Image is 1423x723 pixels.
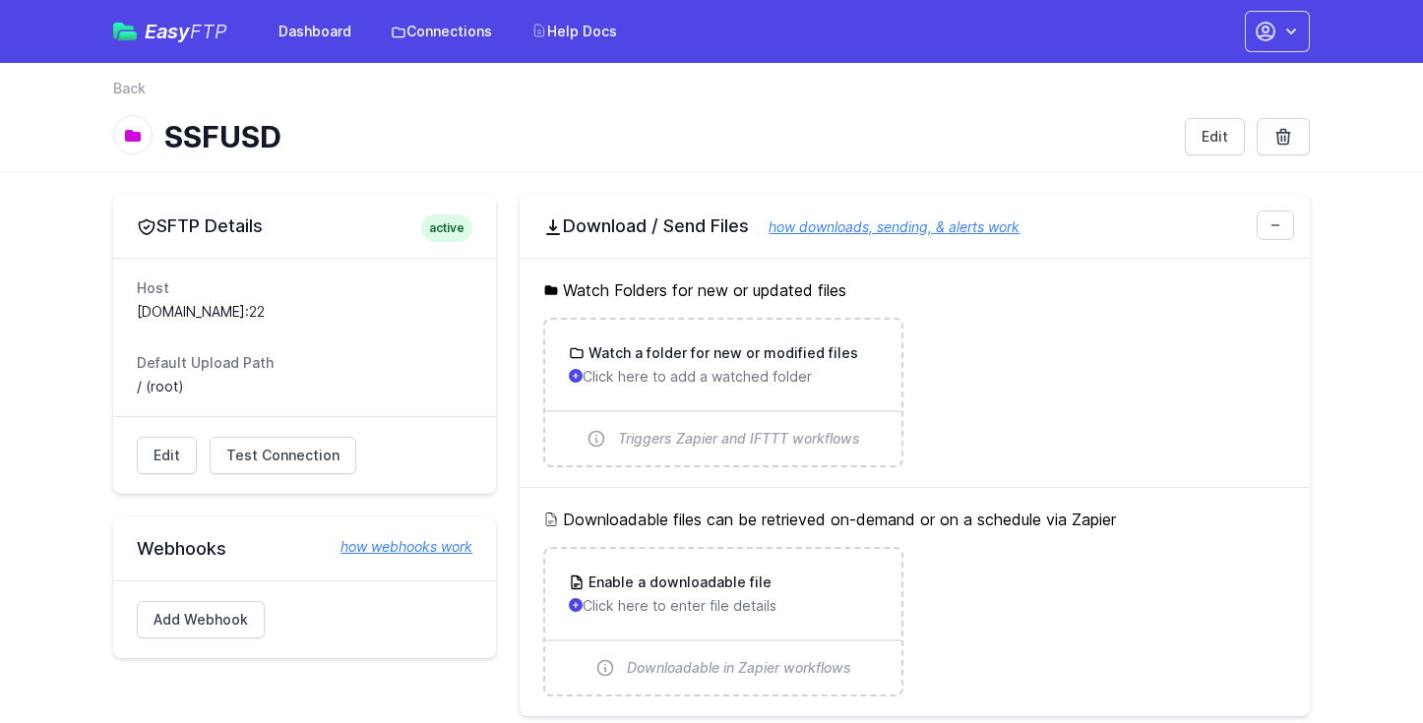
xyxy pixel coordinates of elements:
[543,214,1286,238] h2: Download / Send Files
[585,572,772,592] h3: Enable a downloadable file
[190,20,227,43] span: FTP
[749,218,1020,235] a: how downloads, sending, & alerts work
[137,377,472,396] dd: / (root)
[543,508,1286,531] h5: Downloadable files can be retrieved on-demand or on a schedule via Zapier
[520,14,629,49] a: Help Docs
[379,14,504,49] a: Connections
[113,79,1310,110] nav: Breadcrumb
[627,658,851,678] span: Downloadable in Zapier workflows
[545,320,900,465] a: Watch a folder for new or modified files Click here to add a watched folder Triggers Zapier and I...
[421,214,472,242] span: active
[137,537,472,561] h2: Webhooks
[113,79,146,98] a: Back
[618,429,860,449] span: Triggers Zapier and IFTTT workflows
[543,278,1286,302] h5: Watch Folders for new or updated files
[137,214,472,238] h2: SFTP Details
[164,119,1169,154] h1: SSFUSD
[137,278,472,298] dt: Host
[569,596,877,616] p: Click here to enter file details
[545,549,900,694] a: Enable a downloadable file Click here to enter file details Downloadable in Zapier workflows
[1185,118,1245,155] a: Edit
[585,343,858,363] h3: Watch a folder for new or modified files
[137,302,472,322] dd: [DOMAIN_NAME]:22
[137,353,472,373] dt: Default Upload Path
[569,367,877,387] p: Click here to add a watched folder
[137,601,265,638] a: Add Webhook
[113,22,227,41] a: EasyFTP
[145,22,227,41] span: Easy
[321,537,472,557] a: how webhooks work
[226,446,340,465] span: Test Connection
[210,437,356,474] a: Test Connection
[113,23,137,40] img: easyftp_logo.png
[137,437,197,474] a: Edit
[267,14,363,49] a: Dashboard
